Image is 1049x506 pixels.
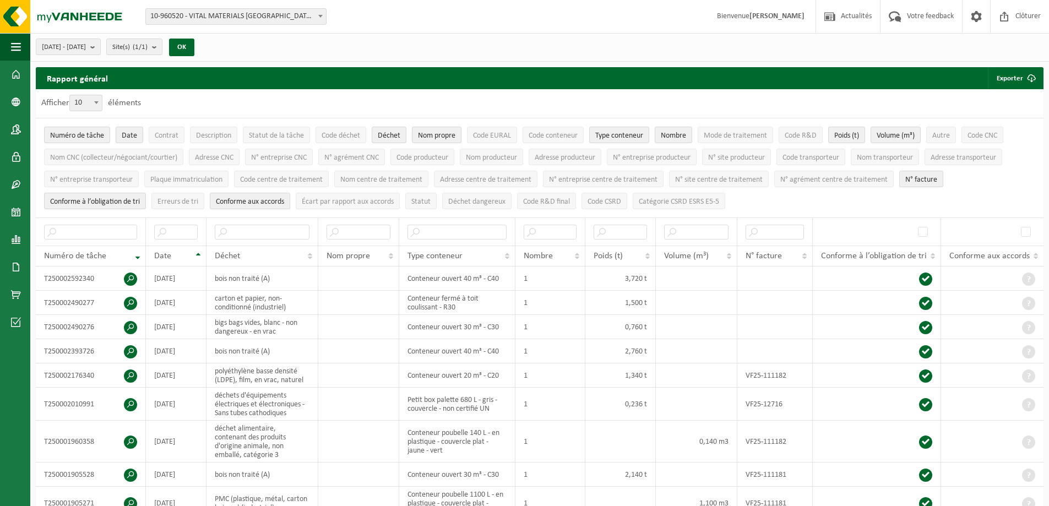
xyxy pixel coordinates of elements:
button: Erreurs de triErreurs de tri: Activate to sort [151,193,204,209]
span: Nombre [661,132,686,140]
span: Volume (m³) [664,252,709,260]
td: bois non traité (A) [206,339,318,363]
span: Poids (t) [834,132,859,140]
td: Conteneur ouvert 40 m³ - C40 [399,266,515,291]
span: Nombre [524,252,553,260]
label: Afficher éléments [41,99,141,107]
h2: Rapport général [36,67,119,89]
td: polyéthylène basse densité (LDPE), film, en vrac, naturel [206,363,318,388]
button: Adresse transporteurAdresse transporteur: Activate to sort [925,149,1002,165]
td: T250002490277 [36,291,146,315]
button: Adresse producteurAdresse producteur: Activate to sort [529,149,601,165]
span: Nom propre [418,132,455,140]
td: Conteneur ouvert 20 m³ - C20 [399,363,515,388]
button: Code centre de traitementCode centre de traitement: Activate to sort [234,171,329,187]
td: T250002176340 [36,363,146,388]
td: Petit box palette 680 L - gris - couvercle - non certifié UN [399,388,515,421]
span: N° facture [905,176,937,184]
td: [DATE] [146,339,206,363]
td: T250002010991 [36,388,146,421]
span: Mode de traitement [704,132,767,140]
span: N° entreprise producteur [613,154,691,162]
button: Écart par rapport aux accordsÉcart par rapport aux accords: Activate to sort [296,193,400,209]
span: [DATE] - [DATE] [42,39,86,56]
span: N° facture [746,252,782,260]
span: Volume (m³) [877,132,915,140]
td: Conteneur ouvert 40 m³ - C40 [399,339,515,363]
button: Adresse centre de traitementAdresse centre de traitement: Activate to sort [434,171,537,187]
span: Code transporteur [782,154,839,162]
td: Conteneur poubelle 140 L - en plastique - couvercle plat - jaune - vert [399,421,515,463]
span: Nom transporteur [857,154,913,162]
td: 1 [515,363,585,388]
button: N° site producteurN° site producteur : Activate to sort [702,149,771,165]
span: Déchet [378,132,400,140]
button: Nom centre de traitementNom centre de traitement: Activate to sort [334,171,428,187]
button: N° entreprise CNCN° entreprise CNC: Activate to sort [245,149,313,165]
button: N° agrément CNCN° agrément CNC: Activate to sort [318,149,385,165]
button: [DATE] - [DATE] [36,39,101,55]
button: Plaque immatriculationPlaque immatriculation: Activate to sort [144,171,229,187]
span: Déchet [215,252,240,260]
span: Adresse transporteur [931,154,996,162]
td: T250002490276 [36,315,146,339]
span: Code CSRD [588,198,621,206]
button: Code déchetCode déchet: Activate to sort [316,127,366,143]
button: Adresse CNCAdresse CNC: Activate to sort [189,149,240,165]
span: Code conteneur [529,132,578,140]
button: Code conteneurCode conteneur: Activate to sort [523,127,584,143]
span: Déchet dangereux [448,198,506,206]
span: Code déchet [322,132,360,140]
td: 2,140 t [585,463,655,487]
button: Poids (t)Poids (t): Activate to sort [828,127,865,143]
td: VF25-12716 [737,388,813,421]
button: DateDate: Activate to sort [116,127,143,143]
td: T250002393726 [36,339,146,363]
span: N° site producteur [708,154,765,162]
button: Nom transporteurNom transporteur: Activate to sort [851,149,919,165]
td: VF25-111182 [737,363,813,388]
button: DescriptionDescription: Activate to sort [190,127,237,143]
span: Code producteur [396,154,448,162]
span: 10 [70,95,102,111]
span: Date [122,132,137,140]
button: ContratContrat: Activate to sort [149,127,184,143]
td: 1 [515,266,585,291]
span: Statut [411,198,431,206]
button: DéchetDéchet: Activate to sort [372,127,406,143]
span: Nom propre [327,252,370,260]
span: N° site centre de traitement [675,176,763,184]
strong: [PERSON_NAME] [749,12,805,20]
button: N° agrément centre de traitementN° agrément centre de traitement: Activate to sort [774,171,894,187]
button: OK [169,39,194,56]
td: déchets d'équipements électriques et électroniques - Sans tubes cathodiques [206,388,318,421]
span: 10-960520 - VITAL MATERIALS BELGIUM S.A. - TILLY [145,8,327,25]
td: 1,500 t [585,291,655,315]
span: Contrat [155,132,178,140]
button: AutreAutre: Activate to sort [926,127,956,143]
td: 1 [515,421,585,463]
button: Statut de la tâcheStatut de la tâche: Activate to sort [243,127,310,143]
count: (1/1) [133,43,148,51]
td: bois non traité (A) [206,266,318,291]
td: 1,340 t [585,363,655,388]
button: N° entreprise centre de traitementN° entreprise centre de traitement: Activate to sort [543,171,664,187]
td: 1 [515,291,585,315]
span: Numéro de tâche [44,252,106,260]
button: Numéro de tâcheNuméro de tâche: Activate to remove sorting [44,127,110,143]
span: N° entreprise centre de traitement [549,176,657,184]
span: N° agrément centre de traitement [780,176,888,184]
button: N° entreprise producteurN° entreprise producteur: Activate to sort [607,149,697,165]
td: carton et papier, non-conditionné (industriel) [206,291,318,315]
td: 1 [515,463,585,487]
span: Statut de la tâche [249,132,304,140]
button: Nom CNC (collecteur/négociant/courtier)Nom CNC (collecteur/négociant/courtier): Activate to sort [44,149,183,165]
button: N° site centre de traitementN° site centre de traitement: Activate to sort [669,171,769,187]
span: Type conteneur [407,252,463,260]
span: Nom centre de traitement [340,176,422,184]
td: Conteneur ouvert 30 m³ - C30 [399,463,515,487]
button: Conforme aux accords : Activate to sort [210,193,290,209]
span: Conforme aux accords [949,252,1030,260]
span: Description [196,132,231,140]
button: Code CSRDCode CSRD: Activate to sort [581,193,627,209]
